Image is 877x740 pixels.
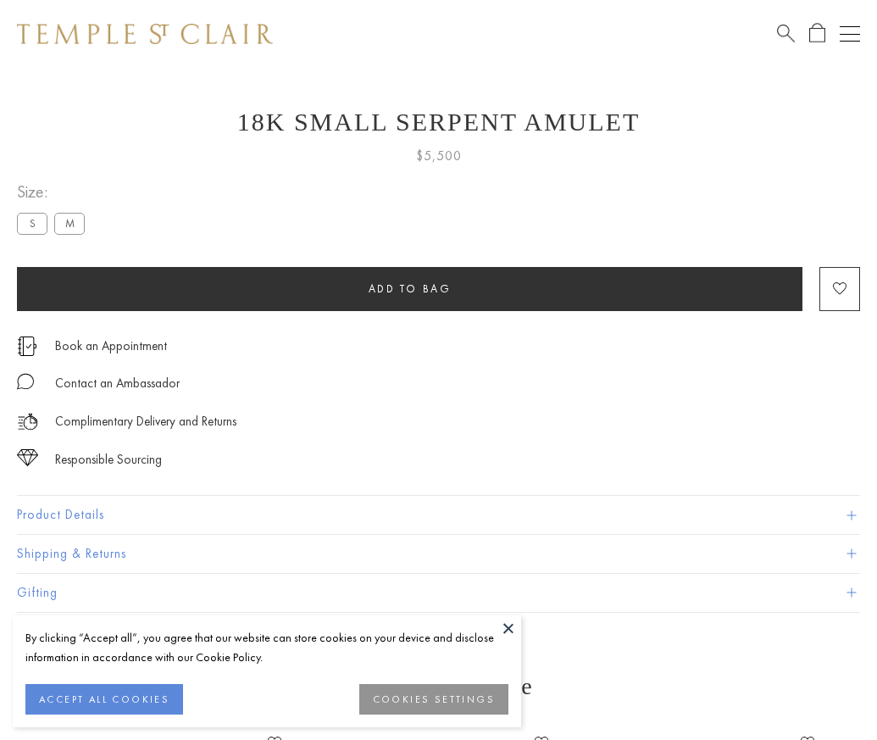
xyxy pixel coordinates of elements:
[17,535,860,573] button: Shipping & Returns
[369,281,452,296] span: Add to bag
[25,628,508,667] div: By clicking “Accept all”, you agree that our website can store cookies on your device and disclos...
[17,337,37,356] img: icon_appointment.svg
[17,373,34,390] img: MessageIcon-01_2.svg
[17,267,802,311] button: Add to bag
[17,178,92,206] span: Size:
[17,496,860,534] button: Product Details
[17,213,47,234] label: S
[416,145,462,167] span: $5,500
[359,684,508,715] button: COOKIES SETTINGS
[840,24,860,44] button: Open navigation
[55,411,236,432] p: Complimentary Delivery and Returns
[809,23,825,44] a: Open Shopping Bag
[17,108,860,136] h1: 18K Small Serpent Amulet
[17,574,860,612] button: Gifting
[55,373,180,394] div: Contact an Ambassador
[17,24,273,44] img: Temple St. Clair
[17,449,38,466] img: icon_sourcing.svg
[17,411,38,432] img: icon_delivery.svg
[55,337,167,355] a: Book an Appointment
[55,449,162,470] div: Responsible Sourcing
[54,213,85,234] label: M
[25,684,183,715] button: ACCEPT ALL COOKIES
[777,23,795,44] a: Search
